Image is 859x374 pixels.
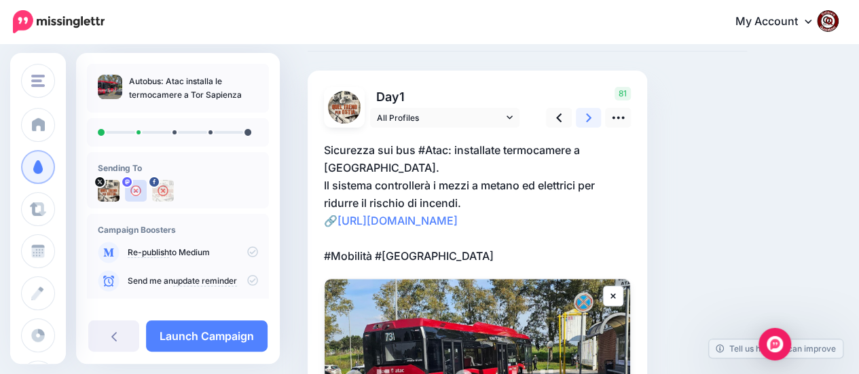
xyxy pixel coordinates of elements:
a: Tell us how we can improve [709,339,843,358]
a: [URL][DOMAIN_NAME] [337,214,458,227]
img: menu.png [31,75,45,87]
p: to Medium [128,246,258,259]
a: update reminder [173,276,237,286]
span: 81 [615,87,631,100]
img: uTTNWBrh-84924.jpeg [98,180,120,202]
p: Autobus: Atac installa le termocamere a Tor Sapienza [129,75,258,102]
p: Sicurezza sui bus #Atac: installate termocamere a [GEOGRAPHIC_DATA]. Il sistema controllerà i mez... [324,141,631,265]
a: My Account [722,5,839,39]
img: c5b9fa3819ccbf99a1ef1706ec41c543_thumb.jpg [98,75,122,99]
img: uTTNWBrh-84924.jpeg [328,91,361,124]
img: Missinglettr [13,10,105,33]
h4: Sending To [98,163,258,173]
img: user_default_image.png [125,180,147,202]
a: Re-publish [128,247,169,258]
p: Send me an [128,275,258,287]
p: Day [370,87,522,107]
span: 1 [399,90,405,104]
a: All Profiles [370,108,519,128]
span: All Profiles [377,111,503,125]
img: 463453305_2684324355074873_6393692129472495966_n-bsa154739.jpg [152,180,174,202]
div: Open Intercom Messenger [759,328,791,360]
h4: Campaign Boosters [98,225,258,235]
